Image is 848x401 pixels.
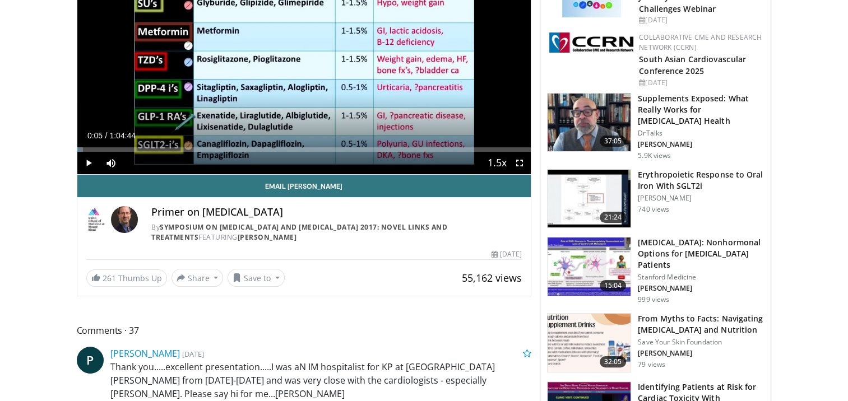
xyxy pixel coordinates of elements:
[109,131,136,140] span: 1:04:44
[600,356,627,367] span: 32:05
[638,349,764,358] p: [PERSON_NAME]
[638,338,764,347] p: Save Your Skin Foundation
[638,169,764,192] h3: Erythropoietic Response to Oral Iron With SGLT2i
[151,206,522,218] h4: Primer on [MEDICAL_DATA]
[638,313,764,335] h3: From Myths to Facts: Navigating [MEDICAL_DATA] and Nutrition
[105,131,108,140] span: /
[100,152,122,174] button: Mute
[638,295,669,304] p: 999 views
[182,349,204,359] small: [DATE]
[547,237,764,304] a: 15:04 [MEDICAL_DATA]: Nonhormonal Options for [MEDICAL_DATA] Patients Stanford Medicine [PERSON_N...
[172,269,224,287] button: Share
[86,206,107,233] img: Symposium on Diabetes and Cancer 2017: Novel Links and Treatments
[492,249,522,259] div: [DATE]
[600,136,627,147] span: 37:05
[77,152,100,174] button: Play
[638,151,671,160] p: 5.9K views
[548,237,631,296] img: 17c7b23e-a2ae-4ec4-982d-90d85294c799.150x105_q85_crop-smart_upscale.jpg
[547,169,764,229] a: 21:24 Erythropoietic Response to Oral Iron With SGLT2i [PERSON_NAME] 740 views
[639,32,762,52] a: Collaborative CME and Research Network (CCRN)
[87,131,103,140] span: 0:05
[639,15,762,25] div: [DATE]
[151,222,447,242] a: Symposium on [MEDICAL_DATA] and [MEDICAL_DATA] 2017: Novel Links and Treatments
[462,271,522,285] span: 55,162 views
[549,32,633,53] img: a04ee3ba-8487-4636-b0fb-5e8d268f3737.png.150x105_q85_autocrop_double_scale_upscale_version-0.2.png
[486,152,508,174] button: Playback Rate
[548,170,631,228] img: 7a1a5771-6296-4a76-a689-d78375c2425f.150x105_q85_crop-smart_upscale.jpg
[77,147,531,152] div: Progress Bar
[639,78,762,88] div: [DATE]
[547,93,764,160] a: 37:05 Supplements Exposed: What Really Works for [MEDICAL_DATA] Health DrTalks [PERSON_NAME] 5.9K...
[508,152,531,174] button: Fullscreen
[77,323,532,338] span: Comments 37
[548,94,631,152] img: 649d3fc0-5ee3-4147-b1a3-955a692e9799.150x105_q85_crop-smart_upscale.jpg
[638,360,665,369] p: 79 views
[638,140,764,149] p: [PERSON_NAME]
[77,175,531,197] a: Email [PERSON_NAME]
[548,314,631,372] img: 58a2a3c2-c8bc-4e9e-a098-afea5389aa65.150x105_q85_crop-smart_upscale.jpg
[151,222,522,243] div: By FEATURING
[639,54,746,76] a: South Asian Cardiovascular Conference 2025
[547,313,764,372] a: 32:05 From Myths to Facts: Navigating [MEDICAL_DATA] and Nutrition Save Your Skin Foundation [PER...
[638,93,764,127] h3: Supplements Exposed: What Really Works for [MEDICAL_DATA] Health
[600,212,627,223] span: 21:24
[110,360,532,400] p: Thank you.....excellent presentation.....I was aN IM hospitalist for KP at [GEOGRAPHIC_DATA][PERS...
[638,205,669,214] p: 740 views
[77,347,104,374] a: P
[638,194,764,203] p: [PERSON_NAME]
[111,206,138,233] img: Avatar
[103,273,116,283] span: 261
[228,269,285,287] button: Save to
[110,347,180,360] a: [PERSON_NAME]
[238,232,297,242] a: [PERSON_NAME]
[600,280,627,291] span: 15:04
[638,273,764,282] p: Stanford Medicine
[86,269,167,287] a: 261 Thumbs Up
[638,284,764,293] p: [PERSON_NAME]
[638,129,764,138] p: DrTalks
[638,237,764,271] h3: [MEDICAL_DATA]: Nonhormonal Options for [MEDICAL_DATA] Patients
